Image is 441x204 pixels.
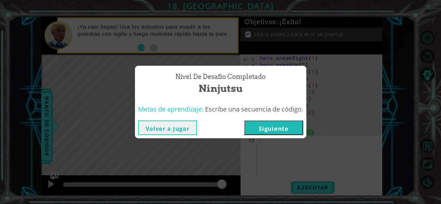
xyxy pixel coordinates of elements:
[138,105,203,113] span: Metas de aprendizaje:
[199,82,243,95] span: Ninjutsu
[138,121,197,135] button: Volver a jugar
[175,72,266,82] span: Nivel de desafío Completado
[205,105,303,113] span: Escribe una secuencia de código.
[244,121,303,135] button: Siguiente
